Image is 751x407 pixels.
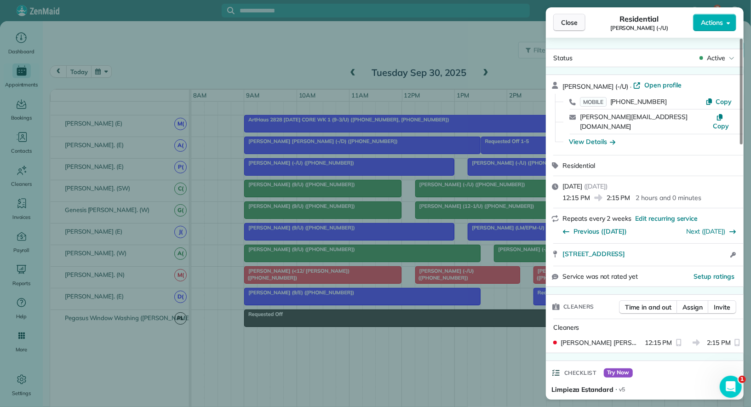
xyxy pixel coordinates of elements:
[562,272,638,281] span: Service was not rated yet
[562,227,627,236] button: Previous ([DATE])
[553,323,579,332] span: Cleaners
[710,112,732,131] button: Copy
[573,227,627,236] span: Previous ([DATE])
[707,338,731,347] span: 2:15 PM
[694,272,735,281] span: Setup ratings
[633,80,682,90] a: Open profile
[645,338,672,347] span: 12:15 PM
[580,97,667,106] a: MOBILE[PHONE_NUMBER]
[676,300,709,314] button: Assign
[701,18,723,27] span: Actions
[708,300,736,314] button: Invite
[562,82,628,91] span: [PERSON_NAME] (-/U)
[705,97,732,106] button: Copy
[551,385,613,394] span: Limpieza Estandard
[562,193,590,202] span: 12:15 PM
[728,249,738,260] button: Open access information
[636,193,701,202] p: 2 hours and 0 minutes
[563,302,594,311] span: Cleaners
[580,113,688,131] a: [PERSON_NAME][EMAIL_ADDRESS][DOMAIN_NAME]
[562,249,625,258] span: [STREET_ADDRESS]
[619,300,677,314] button: Time in and out
[580,97,607,107] span: MOBILE
[562,249,728,258] a: [STREET_ADDRESS]
[682,303,703,312] span: Assign
[564,368,596,378] span: Checklist
[562,161,595,170] span: Residential
[716,97,732,106] span: Copy
[569,137,615,146] button: View Details
[561,338,641,347] span: [PERSON_NAME] [PERSON_NAME]. (N)
[584,182,608,190] span: ( [DATE] )
[561,18,578,27] span: Close
[739,376,746,383] span: 1
[610,97,667,106] span: [PHONE_NUMBER]
[687,227,726,235] a: Next ([DATE])
[694,272,735,281] button: Setup ratings
[635,214,698,223] span: Edit recurring service
[551,398,602,407] span: includes 47 items
[687,227,737,236] button: Next ([DATE])
[620,13,659,24] span: Residential
[625,303,671,312] span: Time in and out
[720,376,742,398] iframe: Intercom live chat
[604,368,633,378] span: Try Now
[707,53,725,63] span: Active
[644,80,682,90] span: Open profile
[607,193,631,202] span: 2:15 PM
[562,182,582,190] span: [DATE]
[615,385,617,394] span: ⋅
[610,24,668,32] span: [PERSON_NAME] (-/U)
[713,122,729,130] span: Copy
[619,386,625,393] span: v5
[553,14,585,31] button: Close
[553,54,573,62] span: Status
[628,83,633,90] span: ·
[562,214,631,223] span: Repeats every 2 weeks
[714,303,730,312] span: Invite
